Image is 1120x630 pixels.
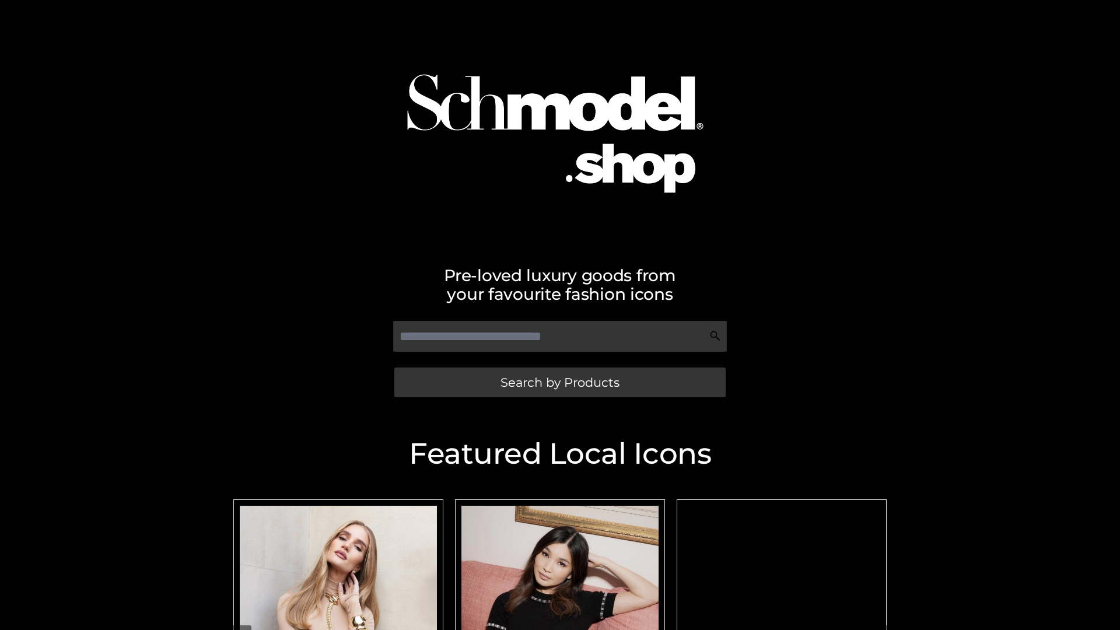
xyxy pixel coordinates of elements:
[228,266,892,303] h2: Pre-loved luxury goods from your favourite fashion icons
[709,330,721,342] img: Search Icon
[394,367,726,397] a: Search by Products
[228,439,892,468] h2: Featured Local Icons​
[501,376,619,388] span: Search by Products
